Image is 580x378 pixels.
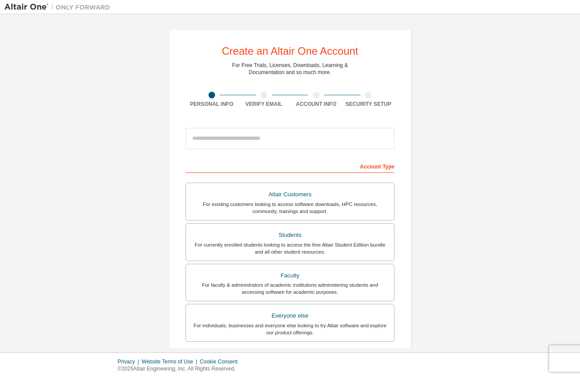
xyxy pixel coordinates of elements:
div: For currently enrolled students looking to access the free Altair Student Edition bundle and all ... [191,241,389,255]
div: Website Terms of Use [141,358,200,365]
div: For Free Trials, Licenses, Downloads, Learning & Documentation and so much more. [232,62,348,76]
div: Personal Info [186,101,238,108]
div: For individuals, businesses and everyone else looking to try Altair software and explore our prod... [191,322,389,336]
div: Students [191,229,389,241]
img: Altair One [4,3,115,11]
div: For faculty & administrators of academic institutions administering students and accessing softwa... [191,281,389,296]
div: Verify Email [238,101,290,108]
p: © 2025 Altair Engineering, Inc. All Rights Reserved. [118,365,243,373]
div: Account Info [290,101,342,108]
div: For existing customers looking to access software downloads, HPC resources, community, trainings ... [191,201,389,215]
div: Create an Altair One Account [222,46,358,56]
div: Altair Customers [191,188,389,201]
div: Everyone else [191,310,389,322]
div: Security Setup [342,101,395,108]
div: Account Type [186,159,394,173]
div: Faculty [191,269,389,282]
div: Privacy [118,358,141,365]
div: Cookie Consent [200,358,242,365]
